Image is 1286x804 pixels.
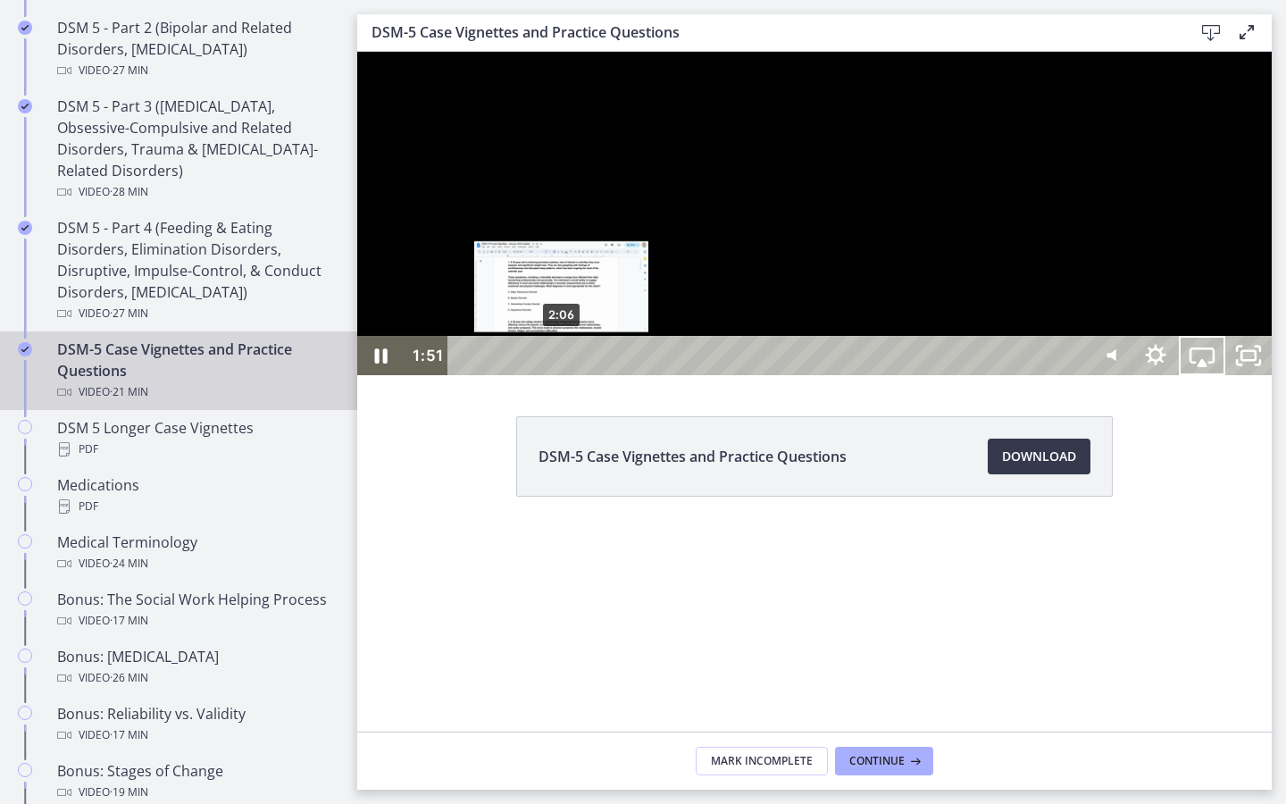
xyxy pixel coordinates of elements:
i: Completed [18,221,32,235]
span: · 27 min [110,303,148,324]
span: · 26 min [110,667,148,689]
div: Video [57,782,336,803]
i: Completed [18,342,32,356]
span: · 21 min [110,381,148,403]
div: DSM 5 Longer Case Vignettes [57,417,336,460]
iframe: Video Lesson [357,52,1272,375]
div: Video [57,381,336,403]
button: Airplay [822,284,868,323]
span: · 17 min [110,610,148,632]
span: · 17 min [110,724,148,746]
span: · 19 min [110,782,148,803]
button: Unfullscreen [868,284,914,323]
button: Show settings menu [775,284,822,323]
div: PDF [57,439,336,460]
span: · 28 min [110,181,148,203]
button: Mute [729,284,775,323]
span: Continue [849,754,905,768]
span: Download [1002,446,1076,467]
div: Video [57,303,336,324]
div: DSM 5 - Part 3 ([MEDICAL_DATA], Obsessive-Compulsive and Related Disorders, Trauma & [MEDICAL_DAT... [57,96,336,203]
span: · 24 min [110,553,148,574]
button: Mark Incomplete [696,747,828,775]
div: Video [57,667,336,689]
div: Video [57,60,336,81]
div: Video [57,553,336,574]
div: Bonus: Stages of Change [57,760,336,803]
div: Video [57,724,336,746]
div: Bonus: The Social Work Helping Process [57,589,336,632]
div: Bonus: [MEDICAL_DATA] [57,646,336,689]
div: PDF [57,496,336,517]
span: DSM-5 Case Vignettes and Practice Questions [539,446,847,467]
div: DSM 5 - Part 4 (Feeding & Eating Disorders, Elimination Disorders, Disruptive, Impulse-Control, &... [57,217,336,324]
i: Completed [18,21,32,35]
div: Video [57,181,336,203]
div: DSM 5 - Part 2 (Bipolar and Related Disorders, [MEDICAL_DATA]) [57,17,336,81]
a: Download [988,439,1090,474]
div: Bonus: Reliability vs. Validity [57,703,336,746]
span: Mark Incomplete [711,754,813,768]
div: Medications [57,474,336,517]
div: Medical Terminology [57,532,336,574]
h3: DSM-5 Case Vignettes and Practice Questions [372,21,1165,43]
div: DSM-5 Case Vignettes and Practice Questions [57,339,336,403]
i: Completed [18,99,32,113]
div: Video [57,610,336,632]
button: Continue [835,747,933,775]
span: · 27 min [110,60,148,81]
